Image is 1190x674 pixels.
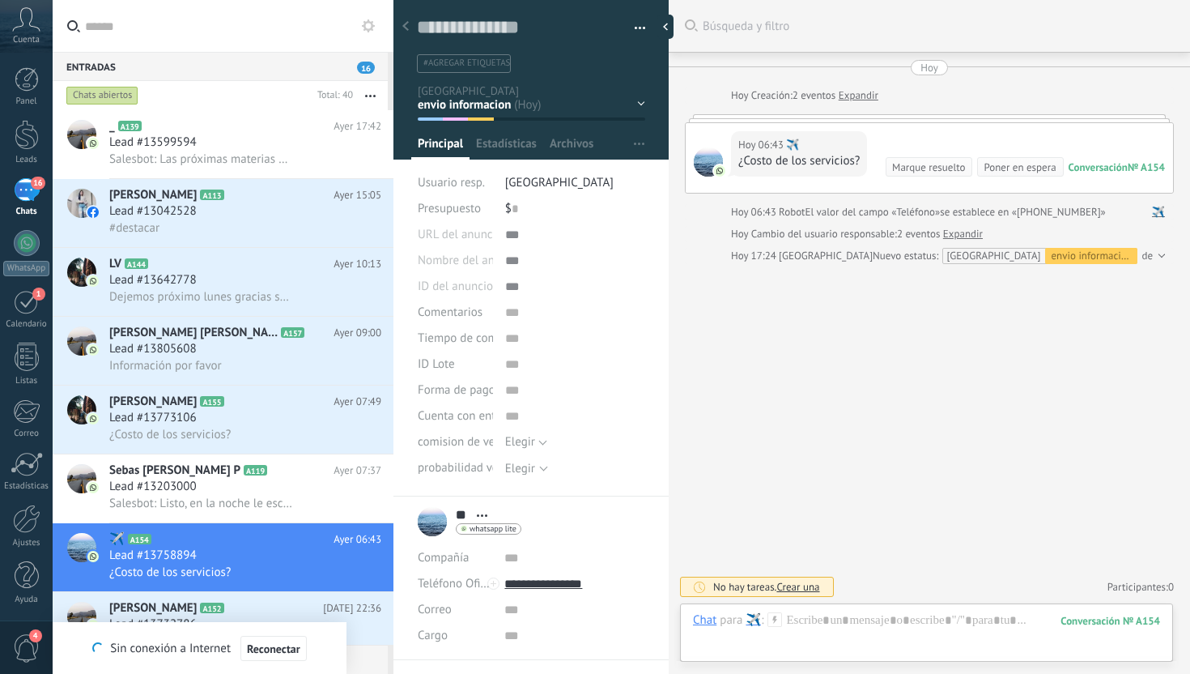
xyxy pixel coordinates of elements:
[1045,248,1137,264] div: envio informacion
[505,175,614,190] span: [GEOGRAPHIC_DATA]
[418,545,492,571] div: Compañía
[731,226,983,242] div: Cambio del usuario responsable:
[53,317,393,385] a: avataricon[PERSON_NAME] [PERSON_NAME]A157Ayer 09:00Lead #13805608Información por favor
[418,429,493,455] div: comision de venta
[13,35,40,45] span: Cuenta
[418,332,514,344] span: Tiempo de compra
[418,254,575,267] span: Nombre del anuncio de TikTok
[92,635,306,662] div: Sin conexión a Internet
[476,136,537,160] span: Estadísticas
[418,403,493,429] div: Cuenta con entrada
[720,612,742,629] span: para
[805,204,941,220] span: El valor del campo «Teléfono»
[418,378,493,403] div: Forma de pago
[505,463,535,475] div: Elegir
[109,427,231,442] span: ¿Costo de los servicios?
[200,396,223,407] span: A155
[32,288,45,301] span: 1
[281,327,304,338] span: A157
[505,434,535,450] span: Elegir
[1107,580,1174,594] a: Participantes:0
[703,19,1174,34] span: Búsqueda y filtro
[418,410,518,422] span: Cuenta con entrada
[87,344,99,356] img: icon
[109,600,197,616] span: [PERSON_NAME]
[839,87,878,104] a: Expandir
[311,87,353,104] div: Total: 40
[418,597,452,623] button: Correo
[1168,580,1174,594] span: 0
[779,205,805,219] span: Robot
[418,358,455,370] span: ID Lote
[53,523,393,591] a: avataricon✈️A154Ayer 06:43Lead #13758894¿Costo de los servicios?
[353,81,388,110] button: Más
[109,394,197,410] span: [PERSON_NAME]
[87,138,99,149] img: icon
[53,386,393,454] a: avataricon[PERSON_NAME]A155Ayer 07:49Lead #13773106¿Costo de los servicios?
[920,60,938,75] div: Hoy
[731,248,779,264] div: Hoy 17:24
[418,602,452,617] span: Correo
[334,531,381,548] span: Ayer 06:43
[357,62,375,74] span: 16
[1060,614,1160,628] div: 154
[418,274,493,300] div: ID del anuncio de TikTok
[200,190,223,200] span: A113
[418,306,482,318] span: Comentarios
[786,137,799,153] span: ✈️
[418,352,493,378] div: ID Lote
[3,96,50,107] div: Panel
[53,179,393,247] a: avataricon[PERSON_NAME]A113Ayer 15:05Lead #13042528#destacar
[3,595,50,605] div: Ayuda
[984,160,1056,175] div: Poner en espera
[109,187,197,203] span: [PERSON_NAME]
[53,454,393,523] a: avatariconSebas [PERSON_NAME] PA119Ayer 07:37Lead #13203000Salesbot: Listo, en la noche le escrib...
[53,248,393,316] a: avatariconLVA144Ayer 10:13Lead #13642778Dejemos próximo lunes gracias su atención
[53,110,393,178] a: avataricon︎_A139Ayer 17:42Lead #13599594Salesbot: Las próximas materias nos recuperamos
[200,603,223,613] span: A152
[418,201,481,216] span: Presupuesto
[418,576,502,591] span: Teléfono Oficina
[128,534,151,544] span: A154
[418,629,448,642] span: Cargo
[418,300,493,326] div: Comentarios
[118,121,142,131] span: A139
[109,151,292,167] span: Salesbot: Las próximas materias nos recuperamos
[3,155,50,165] div: Leads
[738,137,786,153] div: Hoy 06:43
[87,207,99,218] img: icon
[109,220,159,236] span: #destacar
[3,261,49,276] div: WhatsApp
[873,248,938,264] span: Nuevo estatus:
[943,226,983,242] a: Expandir
[3,376,50,386] div: Listas
[418,326,493,352] div: Tiempo de compra
[109,463,240,479] span: Sebas [PERSON_NAME] P
[109,256,121,272] span: LV
[423,58,510,69] span: #agregar etiquetas
[1069,160,1128,174] div: Conversación
[779,249,873,262] span: Malchingui Gardens
[53,52,388,81] div: Entradas
[1128,160,1165,174] div: № A154
[334,256,381,272] span: Ayer 10:13
[109,358,222,373] span: Información por favor
[418,436,512,448] span: comision de venta
[87,551,99,562] img: icon
[109,565,231,580] span: ¿Costo de los servicios?
[714,165,725,177] img: com.amocrm.amocrmwa.svg
[892,160,965,175] div: Marque resuelto
[776,580,819,594] span: Crear una
[731,87,751,104] div: Hoy
[244,465,267,476] span: A119
[3,538,50,548] div: Ajustes
[761,612,763,629] span: :
[418,228,555,241] span: URL del anuncio de TikTok
[109,118,115,134] span: ︎_
[731,226,751,242] div: Hoy
[29,629,42,642] span: 4
[418,222,493,248] div: URL del anuncio de TikTok
[418,462,515,474] span: probabilidad venta
[87,413,99,424] img: icon
[731,87,878,104] div: Creación:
